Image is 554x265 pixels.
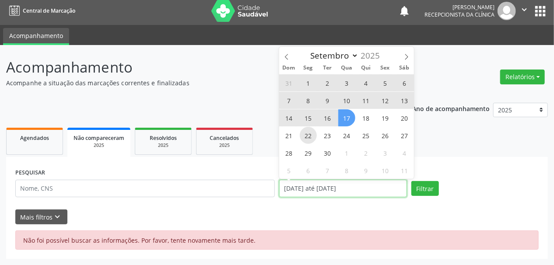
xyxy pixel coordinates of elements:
select: Month [306,49,358,62]
span: Outubro 2, 2025 [358,144,375,161]
span: Setembro 11, 2025 [358,92,375,109]
span: Setembro 10, 2025 [338,92,355,109]
button: Filtrar [411,181,439,196]
span: Agendados [20,134,49,142]
span: Outubro 1, 2025 [338,144,355,161]
div: 2025 [141,142,185,149]
span: Setembro 25, 2025 [358,127,375,144]
p: Acompanhe a situação das marcações correntes e finalizadas [6,78,386,87]
button: Relatórios [500,70,545,84]
span: Setembro 23, 2025 [319,127,336,144]
i: keyboard_arrow_down [53,212,63,222]
button: notifications [398,5,410,17]
span: Setembro 22, 2025 [300,127,317,144]
span: Outubro 10, 2025 [377,162,394,179]
span: Setembro 1, 2025 [300,74,317,91]
span: Setembro 13, 2025 [396,92,413,109]
span: Setembro 18, 2025 [358,109,375,126]
span: Setembro 28, 2025 [281,144,298,161]
span: Setembro 6, 2025 [396,74,413,91]
span: Central de Marcação [23,7,75,14]
span: Setembro 7, 2025 [281,92,298,109]
span: Seg [298,65,318,71]
span: Setembro 15, 2025 [300,109,317,126]
span: Setembro 5, 2025 [377,74,394,91]
span: Agosto 31, 2025 [281,74,298,91]
div: [PERSON_NAME] [424,3,494,11]
button:  [516,2,533,20]
div: Não foi possível buscar as informações. Por favor, tente novamente mais tarde. [15,230,539,250]
span: Outubro 6, 2025 [300,162,317,179]
span: Qua [337,65,356,71]
input: Selecione um intervalo [279,180,407,197]
span: Setembro 30, 2025 [319,144,336,161]
span: Setembro 29, 2025 [300,144,317,161]
span: Cancelados [210,134,239,142]
span: Setembro 16, 2025 [319,109,336,126]
span: Outubro 11, 2025 [396,162,413,179]
span: Setembro 20, 2025 [396,109,413,126]
i:  [519,5,529,14]
span: Setembro 27, 2025 [396,127,413,144]
a: Acompanhamento [3,28,69,45]
div: 2025 [203,142,246,149]
span: Outubro 7, 2025 [319,162,336,179]
span: Setembro 19, 2025 [377,109,394,126]
span: Outubro 4, 2025 [396,144,413,161]
span: Setembro 4, 2025 [358,74,375,91]
span: Setembro 21, 2025 [281,127,298,144]
span: Setembro 9, 2025 [319,92,336,109]
span: Setembro 24, 2025 [338,127,355,144]
span: Dom [279,65,298,71]
span: Recepcionista da clínica [424,11,494,18]
img: img [498,2,516,20]
span: Outubro 3, 2025 [377,144,394,161]
input: Nome, CNS [15,180,275,197]
span: Qui [356,65,375,71]
div: 2025 [74,142,124,149]
span: Setembro 8, 2025 [300,92,317,109]
span: Ter [318,65,337,71]
span: Não compareceram [74,134,124,142]
p: Acompanhamento [6,56,386,78]
span: Sex [375,65,395,71]
span: Sáb [395,65,414,71]
span: Resolvidos [150,134,177,142]
p: Ano de acompanhamento [413,103,490,114]
button: Mais filtroskeyboard_arrow_down [15,209,67,225]
span: Outubro 8, 2025 [338,162,355,179]
span: Outubro 5, 2025 [281,162,298,179]
label: PESQUISAR [15,166,45,180]
span: Setembro 14, 2025 [281,109,298,126]
span: Setembro 2, 2025 [319,74,336,91]
span: Setembro 12, 2025 [377,92,394,109]
span: Setembro 17, 2025 [338,109,355,126]
span: Setembro 26, 2025 [377,127,394,144]
button: apps [533,3,548,19]
a: Central de Marcação [6,3,75,18]
span: Outubro 9, 2025 [358,162,375,179]
span: Setembro 3, 2025 [338,74,355,91]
